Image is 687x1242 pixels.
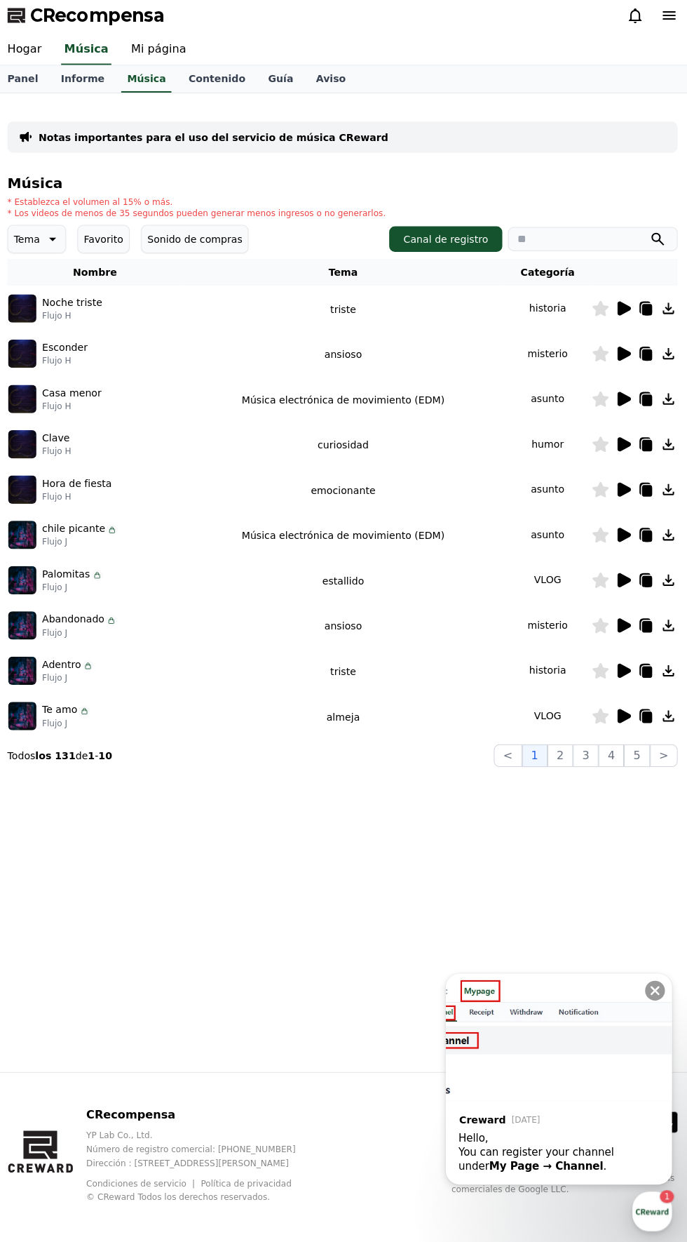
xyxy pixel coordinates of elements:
font: Esconder [46,343,91,354]
font: VLOG [533,574,561,585]
img: música [12,700,40,728]
font: ansioso [325,620,362,631]
font: historia [529,305,565,316]
img: música [12,341,40,369]
font: - [98,748,102,759]
a: Settings [181,445,269,480]
font: Flujo H [46,402,74,412]
font: 1 [91,748,98,759]
font: Número de registro comercial: [PHONE_NUMBER] [90,1139,297,1149]
font: Dirección : [STREET_ADDRESS][PERSON_NAME] [90,1153,290,1163]
font: © CReward Todos los derechos reservados. [90,1187,272,1196]
font: 2 [556,747,563,760]
font: Sonido de compras [150,236,244,247]
font: Flujo J [46,716,71,726]
font: Flujo J [46,582,71,592]
font: CRecompensa [90,1103,178,1116]
font: 5 [632,747,639,760]
img: música [12,610,40,639]
a: Música [64,39,114,69]
font: Hora de fiesta [46,478,115,489]
font: 10 [102,748,115,759]
font: Clave [46,433,73,444]
a: Contenido [179,69,258,96]
font: Aviso [317,76,346,88]
font: estallido [323,575,365,586]
font: Tema [18,236,43,247]
img: música [12,655,40,683]
font: curiosidad [319,440,369,451]
font: VLOG [533,709,561,720]
a: Guía [259,69,306,96]
font: asunto [530,484,564,495]
font: 3 [581,747,588,760]
img: música [12,296,40,324]
span: Messages [116,467,158,478]
font: Casa menor [46,388,104,399]
a: Política de privacidad [203,1173,293,1183]
font: Noche triste [46,298,105,309]
font: CRecompensa [34,10,167,29]
font: * Los videos de menos de 35 segundos pueden generar menos ingresos o no generarlos. [11,211,386,221]
font: Flujo H [46,312,74,322]
font: Condiciones de servicio [90,1173,189,1183]
font: historia [529,664,565,675]
font: triste [332,665,358,676]
button: Favorito [81,227,132,255]
span: 1 [142,444,147,455]
button: Tema [11,227,69,255]
a: Condiciones de servicio [90,1173,200,1183]
font: Tema [329,269,358,280]
font: Flujo H [46,447,74,457]
a: Home [4,445,93,480]
font: Música [11,178,66,194]
img: música [12,566,40,594]
font: humor [531,439,563,450]
a: Informe [53,69,119,96]
font: Te amo [46,702,81,714]
font: Música electrónica de movimiento (EDM) [243,530,444,541]
font: Informe [64,76,108,88]
font: Flujo H [46,492,74,502]
button: 4 [597,742,623,765]
a: CRecompensa [11,8,167,31]
font: Mi página [134,46,189,60]
font: 1 [531,747,538,760]
font: YP Lab Co., Ltd. [90,1125,156,1135]
font: almeja [327,709,360,721]
button: > [648,742,676,765]
font: Flujo J [46,537,71,547]
button: Sonido de compras [144,227,250,255]
font: Contenido [191,76,247,88]
font: chile picante [46,523,108,534]
font: Nombre [76,269,120,280]
font: > [658,747,667,760]
button: 2 [547,742,572,765]
font: Abandonado [46,613,107,624]
font: Notas importantes para el uso del servicio de música CReward [42,135,389,146]
button: 5 [623,742,648,765]
font: < [503,747,512,760]
font: Música [67,46,111,60]
button: Canal de registro [390,229,502,254]
font: Música electrónica de movimiento (EDM) [243,395,444,406]
font: asunto [530,394,564,406]
img: música [12,521,40,549]
font: Panel [11,76,42,88]
font: triste [332,305,358,316]
a: Mi página [123,39,200,69]
font: de [79,748,91,759]
font: Palomitas [46,568,93,579]
font: App Store, iCloud, iCloud Drive y iTunes Store son marcas de servicio de Apple Inc., registradas ... [451,1134,673,1189]
img: música [12,476,40,504]
font: Flujo J [46,627,71,636]
a: Aviso [306,69,358,96]
font: asunto [530,529,564,540]
font: Todos [11,748,39,759]
font: misterio [527,619,567,630]
img: música [12,431,40,459]
a: Notas importantes para el uso del servicio de música CReward [42,133,389,147]
img: música [12,386,40,414]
